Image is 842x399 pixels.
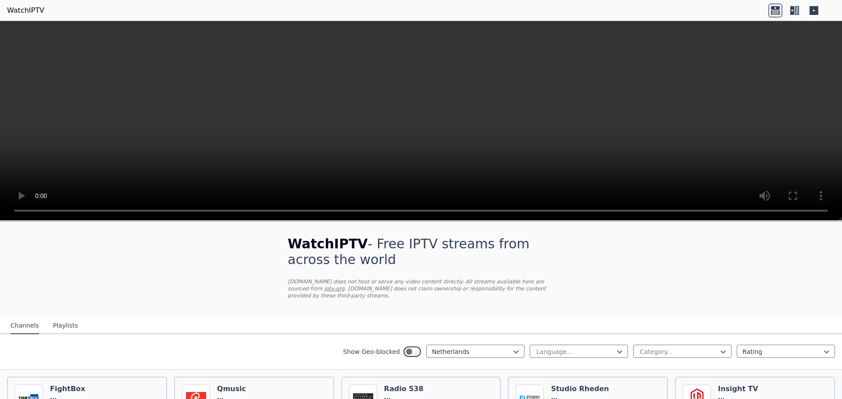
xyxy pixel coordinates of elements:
p: [DOMAIN_NAME] does not host or serve any video content directly. All streams available here are s... [288,278,554,299]
h6: Radio 538 [384,385,424,393]
span: WatchIPTV [288,236,368,251]
h1: - Free IPTV streams from across the world [288,236,554,268]
a: iptv-org [324,286,345,292]
h6: Insight TV [718,385,758,393]
h6: Studio Rheden [551,385,609,393]
button: Playlists [53,318,78,334]
button: Channels [11,318,39,334]
label: Show Geo-blocked [343,347,400,356]
h6: Qmusic [217,385,256,393]
h6: FightBox [50,385,89,393]
a: WatchIPTV [7,5,44,16]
